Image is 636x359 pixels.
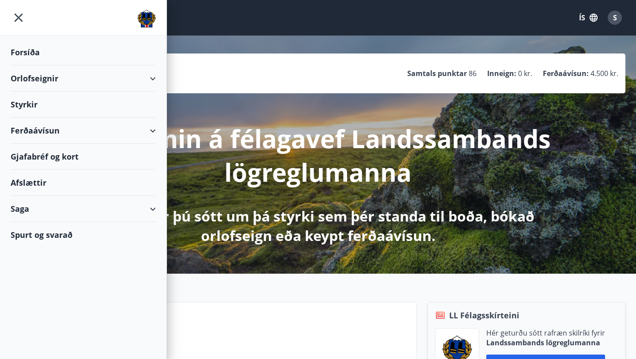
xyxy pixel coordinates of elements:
button: ÍS [574,10,602,26]
p: Hér getur þú sótt um þá styrki sem þér standa til boða, bókað orlofseign eða keypt ferðaávísun. [85,206,551,245]
span: LL Félagsskírteini [449,309,519,321]
div: Forsíða [11,39,156,65]
div: Orlofseignir [11,65,156,92]
p: Næstu helgi [76,325,409,340]
div: Afslættir [11,170,156,196]
button: menu [11,10,26,26]
button: S [604,7,625,28]
div: Ferðaávísun [11,118,156,144]
p: Landssambands lögreglumanna [486,338,605,348]
span: 0 kr. [518,69,532,78]
div: Gjafabréf og kort [11,144,156,170]
div: Styrkir [11,92,156,118]
div: Spurt og svarað [11,222,156,248]
p: Velkomin á félagavef Landssambands lögreglumanna [85,122,551,189]
div: Saga [11,196,156,222]
p: Hér geturðu sótt rafræn skilríki fyrir [486,328,605,338]
p: Samtals punktar [407,69,467,78]
span: 4.500 kr. [591,69,618,78]
img: union_logo [137,10,156,27]
span: 86 [469,69,477,78]
span: S [613,13,617,23]
p: Ferðaávísun : [543,69,589,78]
p: Inneign : [487,69,516,78]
